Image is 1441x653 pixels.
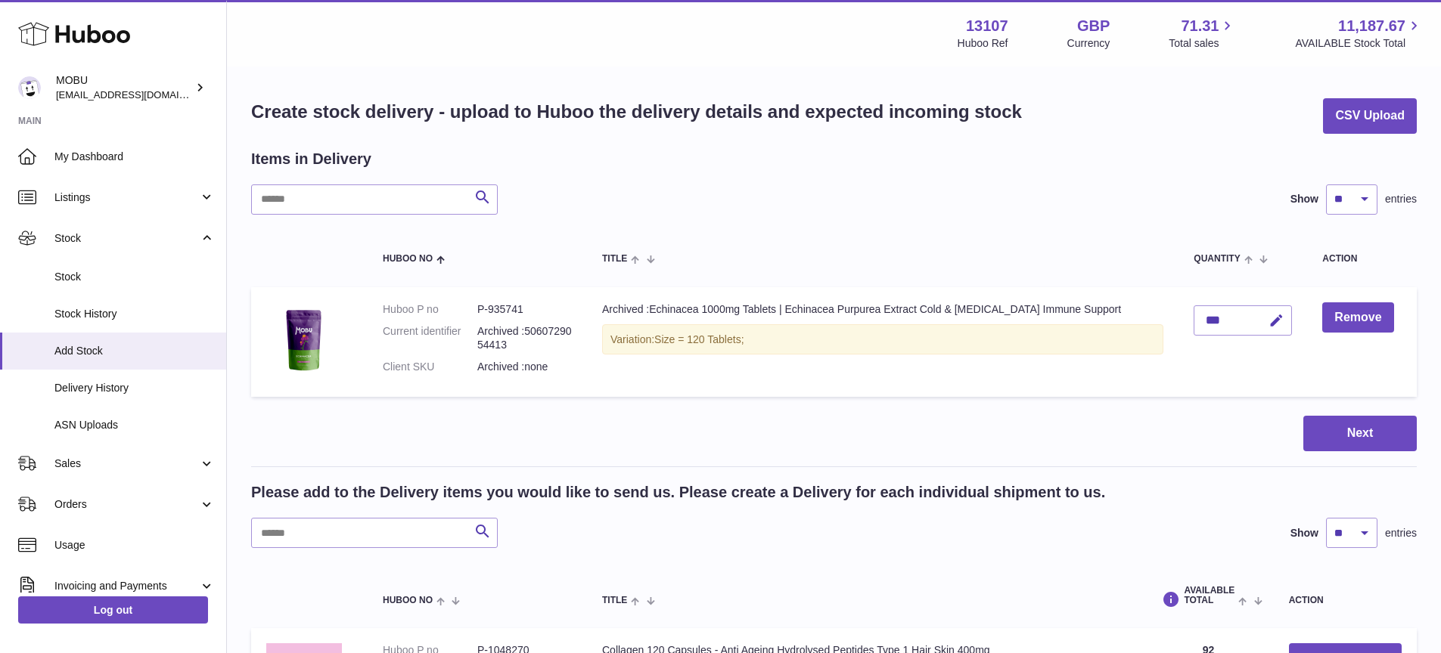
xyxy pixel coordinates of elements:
[1322,254,1402,264] div: Action
[1181,16,1219,36] span: 71.31
[1385,526,1417,540] span: entries
[1290,526,1318,540] label: Show
[1169,36,1236,51] span: Total sales
[251,149,371,169] h2: Items in Delivery
[1290,192,1318,206] label: Show
[54,497,199,512] span: Orders
[602,324,1163,355] div: Variation:
[251,100,1022,124] h1: Create stock delivery - upload to Huboo the delivery details and expected incoming stock
[477,360,572,374] dd: Archived :none
[266,302,342,378] img: Archived :Echinacea 1000mg Tablets | Echinacea Purpurea Extract Cold & Flu Immune Support
[54,190,199,205] span: Listings
[958,36,1008,51] div: Huboo Ref
[54,456,199,471] span: Sales
[383,596,433,605] span: Huboo no
[966,16,1008,36] strong: 13107
[1385,192,1417,206] span: entries
[477,324,572,353] dd: Archived :5060729054413
[54,270,215,284] span: Stock
[1295,36,1423,51] span: AVAILABLE Stock Total
[1289,596,1402,605] div: Action
[54,579,199,593] span: Invoicing and Payments
[54,307,215,321] span: Stock History
[654,333,744,345] span: Size = 120 Tablets;
[54,344,215,358] span: Add Stock
[1184,586,1234,605] span: AVAILABLE Total
[54,538,215,552] span: Usage
[251,482,1105,503] h2: Please add to the Delivery items you would like to send us. Please create a Delivery for each ind...
[383,324,477,353] dt: Current identifier
[383,254,433,264] span: Huboo no
[1323,98,1417,134] button: CSV Upload
[1295,16,1423,51] a: 11,187.67 AVAILABLE Stock Total
[1077,16,1110,36] strong: GBP
[383,360,477,374] dt: Client SKU
[1194,254,1240,264] span: Quantity
[602,596,627,605] span: Title
[587,287,1179,398] td: Archived :Echinacea 1000mg Tablets | Echinacea Purpurea Extract Cold & [MEDICAL_DATA] Immune Support
[18,596,208,624] a: Log out
[477,302,572,317] dd: P-935741
[54,418,215,432] span: ASN Uploads
[1303,416,1417,451] button: Next
[18,76,41,99] img: mo@mobu.co.uk
[56,88,222,101] span: [EMAIL_ADDRESS][DOMAIN_NAME]
[54,381,215,395] span: Delivery History
[383,302,477,317] dt: Huboo P no
[1338,16,1405,36] span: 11,187.67
[1169,16,1236,51] a: 71.31 Total sales
[56,73,192,102] div: MOBU
[602,254,627,264] span: Title
[54,150,215,164] span: My Dashboard
[1067,36,1110,51] div: Currency
[1322,302,1393,333] button: Remove
[54,231,199,246] span: Stock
